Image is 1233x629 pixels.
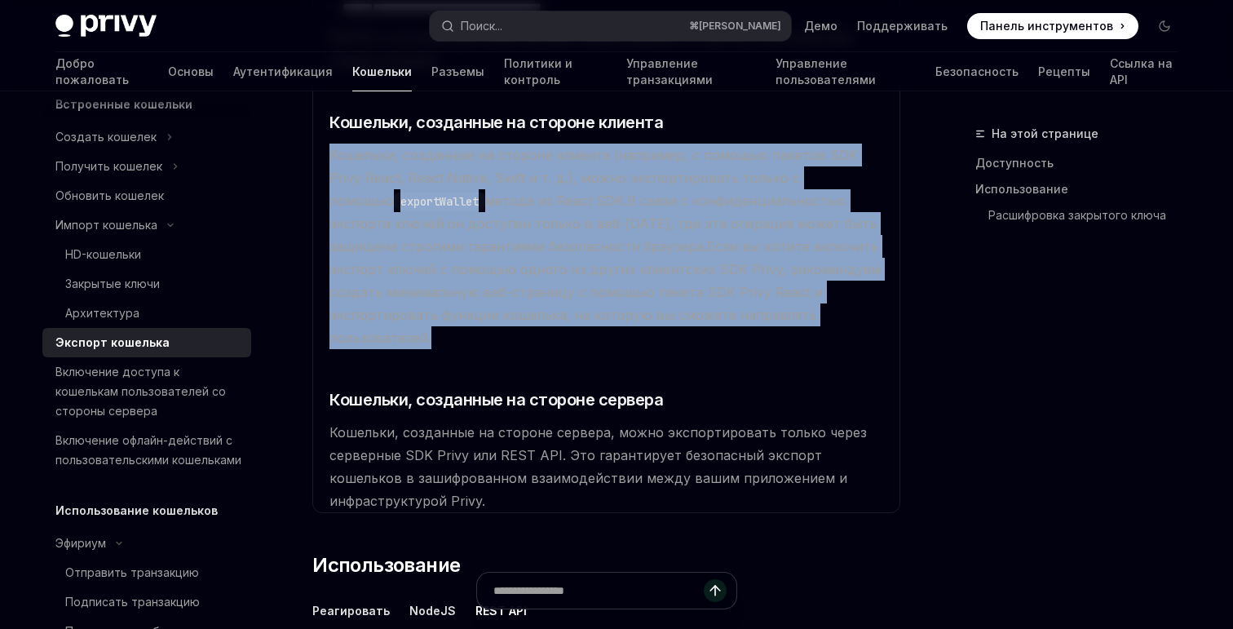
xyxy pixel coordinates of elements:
[329,424,867,509] font: Кошельки, созданные на стороне сервера, можно экспортировать только через серверные SDK Privy или...
[980,19,1113,33] font: Панель инструментов
[857,18,948,34] a: Поддерживать
[857,19,948,33] font: Поддерживать
[65,277,160,290] font: Закрытые ключи
[42,357,251,426] a: Включение доступа к кошелькам пользователей со стороны сервера
[988,208,1166,222] font: Расшифровка закрытого ключа
[504,56,572,86] font: Политики и контроль
[935,64,1019,78] font: Безопасность
[975,202,1191,228] a: Расшифровка закрытого ключа
[1038,52,1090,91] a: Рецепты
[55,15,157,38] img: темный логотип
[42,152,251,181] button: Получить кошелек
[42,328,251,357] a: Экспорт кошелька
[329,147,858,209] font: Кошельки, созданные на стороне клиента (например, с помощью пакетов SDK Privy React, React Native...
[430,11,791,41] button: Поиск...⌘[PERSON_NAME]
[329,113,663,132] font: Кошельки, созданные на стороне клиента
[55,56,129,86] font: Добро пожаловать
[55,503,218,517] font: Использование кошельков
[55,335,170,349] font: Экспорт кошелька
[704,579,727,602] button: Отправить сообщение
[352,64,412,78] font: Кошельки
[65,565,199,579] font: Отправить транзакцию
[329,238,881,346] font: Если вы хотите включить экспорт ключей с помощью одного из других клиентских SDK Privy, рекоменду...
[42,181,251,210] a: Обновить кошелек
[55,188,164,202] font: Обновить кошелек
[626,56,713,86] font: Управление транзакциями
[626,52,756,91] a: Управление транзакциями
[967,13,1138,39] a: Панель инструментов
[493,573,704,609] input: Задайте вопрос...
[352,52,412,91] a: Кошельки
[168,64,214,78] font: Основы
[804,19,837,33] font: Демо
[42,426,251,475] a: Включение офлайн-действий с пользовательскими кошельками
[776,52,917,91] a: Управление пользователями
[1110,52,1178,91] a: Ссылка на API
[935,52,1019,91] a: Безопасность
[65,595,200,609] font: Подписать транзакцию
[992,126,1098,140] font: На этой странице
[55,159,162,173] font: Получить кошелек
[65,306,139,320] font: Архитектура
[312,553,460,577] font: Использование
[42,558,251,587] a: Отправить транзакцию
[975,150,1191,176] a: Доступность
[431,52,484,91] a: Разъемы
[233,52,333,91] a: Аутентификация
[42,122,251,152] button: Создать кошелек
[55,52,148,91] a: Добро пожаловать
[329,193,877,255] font: В связи с конфиденциальностью экспорта ключей он доступен только в веб-[DATE], где эта операция м...
[65,247,141,261] font: HD-кошельки
[55,365,226,418] font: Включение доступа к кошелькам пользователей со стороны сервера
[975,176,1191,202] a: Использование
[804,18,837,34] a: Демо
[461,19,502,33] font: Поиск...
[55,433,241,467] font: Включение офлайн-действий с пользовательскими кошельками
[975,182,1068,196] font: Использование
[42,240,251,269] a: HD-кошельки
[1110,56,1173,86] font: Ссылка на API
[55,218,157,232] font: Импорт кошелька
[168,52,214,91] a: Основы
[776,56,876,86] font: Управление пользователями
[329,390,663,410] font: Кошельки, созданные на стороне сервера
[394,193,485,210] code: exportWallet
[975,156,1054,170] font: Доступность
[55,130,157,144] font: Создать кошелек
[504,52,607,91] a: Политики и контроль
[42,210,251,240] button: Импорт кошелька
[485,193,627,209] font: метода из React SDK.
[431,64,484,78] font: Разъемы
[233,64,333,78] font: Аутентификация
[55,536,106,550] font: Эфириум
[699,20,781,32] font: [PERSON_NAME]
[1151,13,1178,39] button: Включить темный режим
[1038,64,1090,78] font: Рецепты
[42,587,251,617] a: Подписать транзакцию
[42,269,251,299] a: Закрытые ключи
[689,20,699,32] font: ⌘
[42,299,251,328] a: Архитектура
[42,529,251,558] button: Эфириум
